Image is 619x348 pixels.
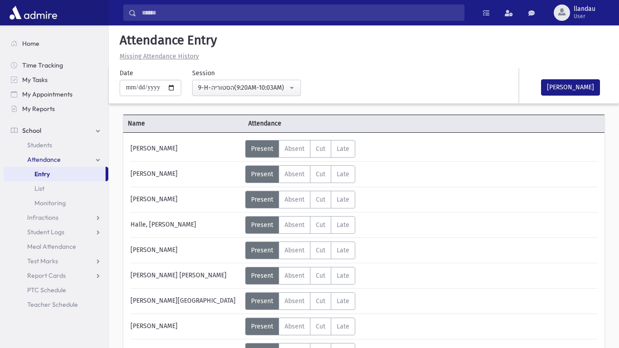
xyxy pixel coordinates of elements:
[22,90,73,98] span: My Appointments
[136,5,464,21] input: Search
[192,68,215,78] label: Session
[27,155,61,164] span: Attendance
[22,76,48,84] span: My Tasks
[285,221,305,229] span: Absent
[337,170,349,178] span: Late
[245,318,355,335] div: AttTypes
[120,53,199,60] u: Missing Attendance History
[27,286,66,294] span: PTC Schedule
[126,318,245,335] div: [PERSON_NAME]
[251,145,273,153] span: Present
[126,267,245,285] div: [PERSON_NAME] [PERSON_NAME]
[4,152,108,167] a: Attendance
[22,39,39,48] span: Home
[126,191,245,208] div: [PERSON_NAME]
[4,58,108,72] a: Time Tracking
[285,170,305,178] span: Absent
[245,191,355,208] div: AttTypes
[337,196,349,203] span: Late
[316,196,325,203] span: Cut
[4,283,108,297] a: PTC Schedule
[285,246,305,254] span: Absent
[245,267,355,285] div: AttTypes
[285,323,305,330] span: Absent
[192,80,301,96] button: 9-H-הסטוריה(9:20AM-10:03AM)
[4,101,108,116] a: My Reports
[27,300,78,309] span: Teacher Schedule
[27,228,64,236] span: Student Logs
[337,272,349,280] span: Late
[337,297,349,305] span: Late
[22,61,63,69] span: Time Tracking
[4,268,108,283] a: Report Cards
[7,4,59,22] img: AdmirePro
[4,36,108,51] a: Home
[4,239,108,254] a: Meal Attendance
[316,297,325,305] span: Cut
[126,242,245,259] div: [PERSON_NAME]
[245,242,355,259] div: AttTypes
[251,170,273,178] span: Present
[22,105,55,113] span: My Reports
[4,181,108,196] a: List
[198,83,288,92] div: 9-H-הסטוריה(9:20AM-10:03AM)
[34,170,50,178] span: Entry
[27,141,52,149] span: Students
[251,221,273,229] span: Present
[4,225,108,239] a: Student Logs
[337,246,349,254] span: Late
[123,119,244,128] span: Name
[337,221,349,229] span: Late
[34,199,66,207] span: Monitoring
[316,170,325,178] span: Cut
[4,72,108,87] a: My Tasks
[337,145,349,153] span: Late
[120,68,133,78] label: Date
[285,196,305,203] span: Absent
[4,297,108,312] a: Teacher Schedule
[285,272,305,280] span: Absent
[27,271,66,280] span: Report Cards
[4,138,108,152] a: Students
[126,216,245,234] div: Halle, [PERSON_NAME]
[316,246,325,254] span: Cut
[27,242,76,251] span: Meal Attendance
[4,123,108,138] a: School
[4,196,108,210] a: Monitoring
[251,323,273,330] span: Present
[245,292,355,310] div: AttTypes
[244,119,364,128] span: Attendance
[316,221,325,229] span: Cut
[251,297,273,305] span: Present
[245,165,355,183] div: AttTypes
[27,213,58,222] span: Infractions
[245,216,355,234] div: AttTypes
[245,140,355,158] div: AttTypes
[574,5,595,13] span: llandau
[541,79,600,96] button: [PERSON_NAME]
[251,196,273,203] span: Present
[4,210,108,225] a: Infractions
[126,292,245,310] div: [PERSON_NAME][GEOGRAPHIC_DATA]
[34,184,44,193] span: List
[126,140,245,158] div: [PERSON_NAME]
[285,297,305,305] span: Absent
[251,246,273,254] span: Present
[22,126,41,135] span: School
[574,13,595,20] span: User
[251,272,273,280] span: Present
[116,53,199,60] a: Missing Attendance History
[27,257,58,265] span: Test Marks
[4,167,106,181] a: Entry
[316,145,325,153] span: Cut
[116,33,612,48] h5: Attendance Entry
[126,165,245,183] div: [PERSON_NAME]
[285,145,305,153] span: Absent
[4,87,108,101] a: My Appointments
[316,272,325,280] span: Cut
[4,254,108,268] a: Test Marks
